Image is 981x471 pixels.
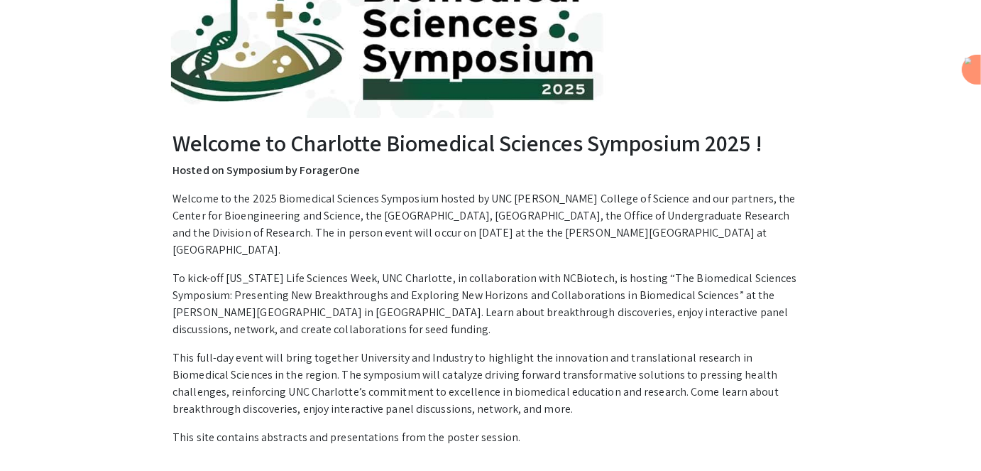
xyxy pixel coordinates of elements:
iframe: Chat [11,407,60,460]
h2: Welcome to Charlotte Biomedical Sciences Symposium 2025 ! [172,129,809,156]
p: Welcome to the 2025 Biomedical Sciences Symposium hosted by UNC [PERSON_NAME] College of Science ... [172,190,809,259]
p: This site contains abstracts and presentations from the poster session. [172,429,809,446]
p: Hosted on Symposium by ForagerOne [172,162,809,179]
p: This full-day event will bring together University and Industry to highlight the innovation and t... [172,350,809,418]
p: To kick-off [US_STATE] Life Sciences Week, UNC Charlotte, in collaboration with NCBiotech, is hos... [172,270,809,338]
